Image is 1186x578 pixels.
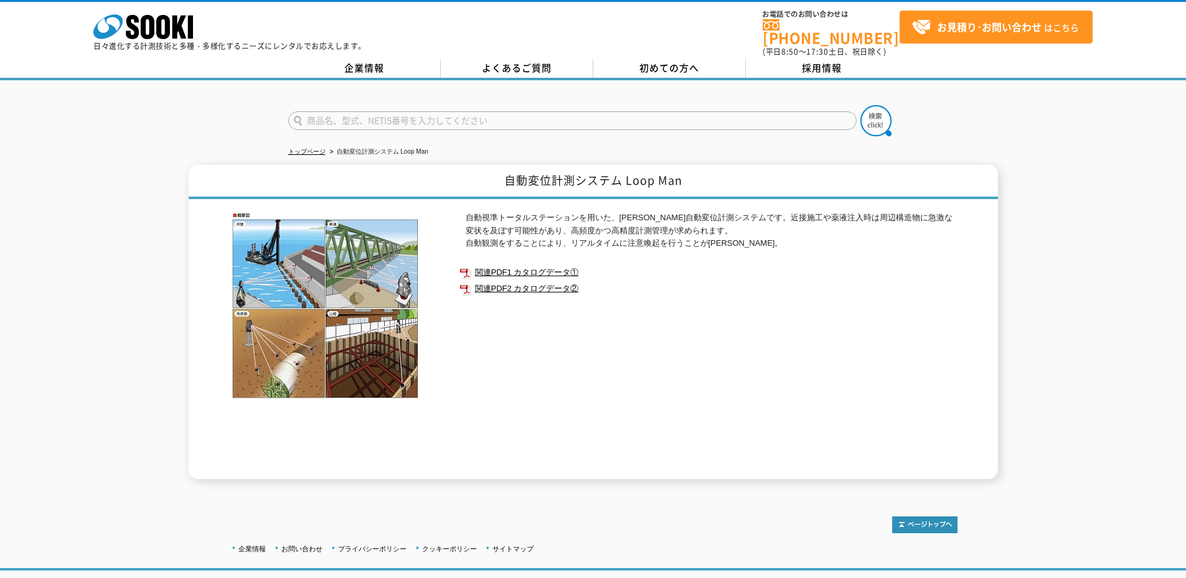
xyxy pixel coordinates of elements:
li: 自動変位計測システム Loop Man [327,146,428,159]
a: 企業情報 [288,59,441,78]
a: プライバシーポリシー [338,545,407,552]
span: 初めての方へ [639,61,699,75]
a: [PHONE_NUMBER] [763,19,900,45]
span: 8:50 [781,46,799,57]
a: 関連PDF1 カタログデータ① [459,264,958,281]
span: (平日 ～ 土日、祝日除く) [763,46,886,57]
h1: 自動変位計測システム Loop Man [189,165,998,199]
a: お問い合わせ [281,545,322,552]
a: 初めての方へ [593,59,746,78]
a: 採用情報 [746,59,898,78]
a: トップページ [288,148,326,155]
img: btn_search.png [860,105,892,136]
strong: お見積り･お問い合わせ [937,19,1042,34]
img: 自動変位計測システム Loop Man [229,212,422,399]
a: クッキーポリシー [422,545,477,552]
input: 商品名、型式、NETIS番号を入力してください [288,111,857,130]
span: 17:30 [806,46,829,57]
a: お見積り･お問い合わせはこちら [900,11,1093,44]
p: 自動視準トータルステーションを用いた、[PERSON_NAME]自動変位計測システムです。近接施工や薬液注入時は周辺構造物に急激な変状を及ぼす可能性があり、高頻度かつ高精度計測管理が求められます... [466,212,958,250]
a: サイトマップ [492,545,534,552]
a: 関連PDF2 カタログデータ② [459,281,958,297]
p: 日々進化する計測技術と多種・多様化するニーズにレンタルでお応えします。 [93,42,366,50]
span: お電話でのお問い合わせは [763,11,900,18]
a: 企業情報 [238,545,266,552]
a: よくあるご質問 [441,59,593,78]
span: はこちら [912,18,1079,37]
img: トップページへ [892,516,958,533]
